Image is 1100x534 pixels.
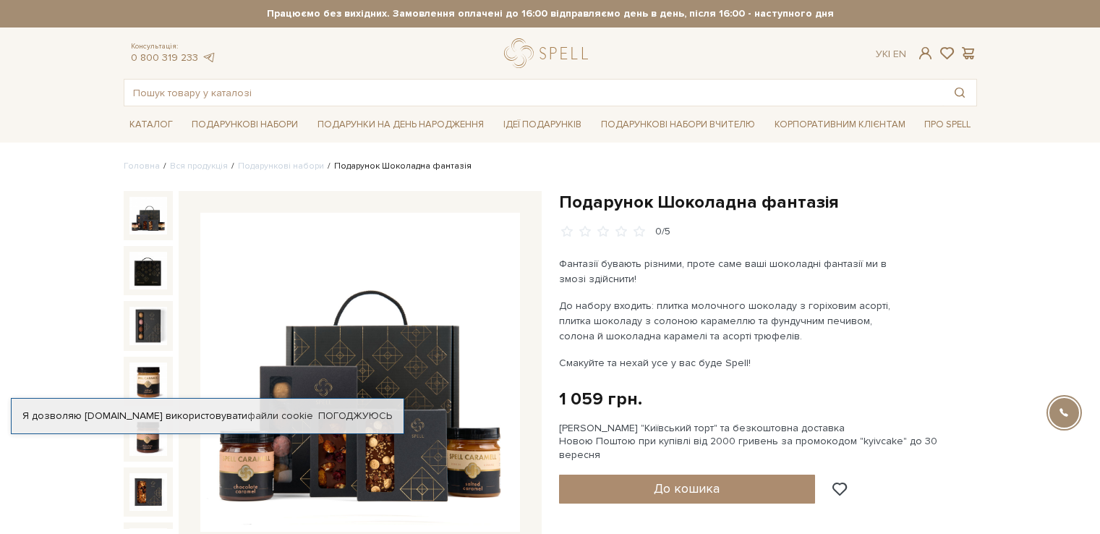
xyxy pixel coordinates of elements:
div: 1 059 грн. [559,388,642,410]
span: | [888,48,890,60]
h1: Подарунок Шоколадна фантазія [559,191,977,213]
a: Подарункові набори [186,114,304,136]
p: Фантазії бувають різними, проте саме ваші шоколадні фантазії ми в змозі здійснити! [559,256,898,287]
a: Про Spell [918,114,976,136]
button: До кошика [559,475,816,504]
div: Я дозволяю [DOMAIN_NAME] використовувати [12,410,404,423]
div: 0/5 [655,225,670,239]
a: Вся продукція [170,161,228,171]
p: Смакуйте та нехай усе у вас буде Spell! [559,355,898,370]
a: En [893,48,906,60]
li: Подарунок Шоколадна фантазія [324,160,472,173]
div: Ук [876,48,906,61]
a: logo [504,38,594,68]
input: Пошук товару у каталозі [124,80,943,106]
img: Подарунок Шоколадна фантазія [129,307,167,344]
a: Подарунки на День народження [312,114,490,136]
a: файли cookie [247,410,313,422]
img: Подарунок Шоколадна фантазія [200,213,520,533]
a: Головна [124,161,160,171]
a: Подарункові набори [238,161,324,171]
a: Погоджуюсь [318,410,392,423]
a: Корпоративним клієнтам [769,114,911,136]
a: telegram [202,51,216,64]
a: 0 800 319 233 [131,51,198,64]
span: Консультація: [131,42,216,51]
button: Пошук товару у каталозі [943,80,976,106]
div: [PERSON_NAME] "Київський торт" та безкоштовна доставка Новою Поштою при купівлі від 2000 гривень ... [559,422,977,462]
img: Подарунок Шоколадна фантазія [129,418,167,455]
a: Каталог [124,114,179,136]
strong: Працюємо без вихідних. Замовлення оплачені до 16:00 відправляємо день в день, після 16:00 - насту... [124,7,977,20]
img: Подарунок Шоколадна фантазія [129,473,167,511]
p: До набору входить: плитка молочного шоколаду з горіховим асорті, плитка шоколаду з солоною караме... [559,298,898,344]
a: Ідеї подарунків [498,114,587,136]
span: До кошика [654,480,720,496]
a: Подарункові набори Вчителю [595,112,761,137]
img: Подарунок Шоколадна фантазія [129,197,167,234]
img: Подарунок Шоколадна фантазія [129,363,167,400]
img: Подарунок Шоколадна фантазія [129,252,167,289]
